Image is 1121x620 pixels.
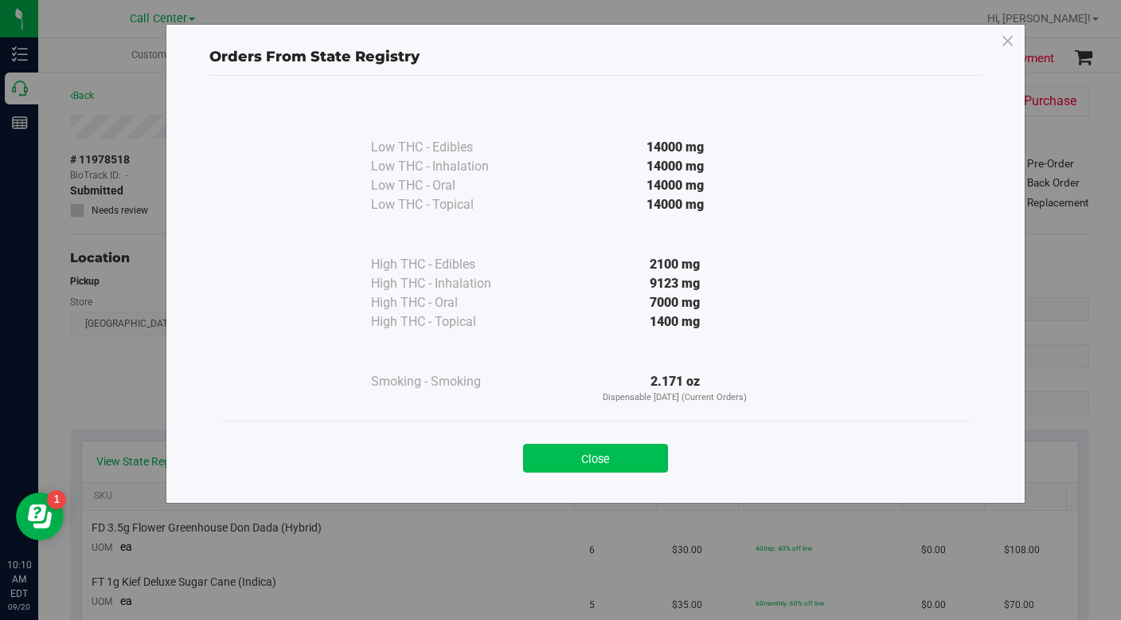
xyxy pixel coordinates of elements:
[530,176,820,195] div: 14000 mg
[530,274,820,293] div: 9123 mg
[530,138,820,157] div: 14000 mg
[530,255,820,274] div: 2100 mg
[371,312,530,332] div: High THC - Topical
[371,274,530,293] div: High THC - Inhalation
[371,255,530,274] div: High THC - Edibles
[371,293,530,312] div: High THC - Oral
[523,444,668,473] button: Close
[371,372,530,391] div: Smoking - Smoking
[530,195,820,214] div: 14000 mg
[530,391,820,405] p: Dispensable [DATE] (Current Orders)
[371,157,530,176] div: Low THC - Inhalation
[209,48,420,65] span: Orders From State Registry
[530,312,820,332] div: 1400 mg
[371,138,530,157] div: Low THC - Edibles
[371,195,530,214] div: Low THC - Topical
[47,490,66,509] iframe: Resource center unread badge
[16,492,64,540] iframe: Resource center
[530,157,820,176] div: 14000 mg
[371,176,530,195] div: Low THC - Oral
[530,372,820,405] div: 2.171 oz
[530,293,820,312] div: 7000 mg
